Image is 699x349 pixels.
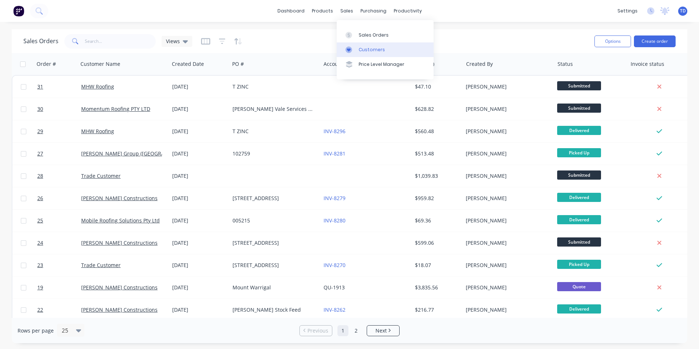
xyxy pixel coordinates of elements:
[37,105,43,113] span: 30
[81,195,158,202] a: [PERSON_NAME] Constructions
[614,5,641,16] div: settings
[37,120,81,142] a: 29
[557,282,601,291] span: Quote
[37,284,43,291] span: 19
[172,128,227,135] div: [DATE]
[415,195,458,202] div: $959.82
[37,187,81,209] a: 26
[557,193,601,202] span: Delivered
[466,239,547,247] div: [PERSON_NAME]
[37,128,43,135] span: 29
[634,35,676,47] button: Create order
[81,306,158,313] a: [PERSON_NAME] Constructions
[680,8,686,14] span: TD
[308,5,337,16] div: products
[324,284,345,291] a: QU-1913
[233,195,314,202] div: [STREET_ADDRESS]
[233,128,314,135] div: T ZINC
[81,172,121,179] a: Trade Customer
[81,284,158,291] a: [PERSON_NAME] Constructions
[233,239,314,247] div: [STREET_ADDRESS]
[37,143,81,165] a: 27
[415,217,458,224] div: $69.36
[37,195,43,202] span: 26
[557,170,601,180] span: Submitted
[557,126,601,135] span: Delivered
[307,327,328,334] span: Previous
[359,61,404,68] div: Price Level Manager
[233,306,314,314] div: [PERSON_NAME] Stock Feed
[172,105,227,113] div: [DATE]
[172,284,227,291] div: [DATE]
[37,217,43,224] span: 25
[37,262,43,269] span: 23
[81,150,212,157] a: [PERSON_NAME] Group ([GEOGRAPHIC_DATA]) Pty Ltd
[466,195,547,202] div: [PERSON_NAME]
[324,128,345,135] a: INV-8296
[37,60,56,68] div: Order #
[37,239,43,247] span: 24
[337,57,434,72] a: Price Level Manager
[233,150,314,157] div: 102759
[172,306,227,314] div: [DATE]
[557,104,601,113] span: Submitted
[18,327,54,334] span: Rows per page
[81,83,114,90] a: MHW Roofing
[631,60,664,68] div: Invoice status
[415,262,458,269] div: $18.07
[81,239,158,246] a: [PERSON_NAME] Constructions
[337,27,434,42] a: Sales Orders
[557,81,601,90] span: Submitted
[558,60,573,68] div: Status
[557,260,601,269] span: Picked Up
[81,262,121,269] a: Trade Customer
[466,60,493,68] div: Created By
[37,306,43,314] span: 22
[324,150,345,157] a: INV-8281
[80,60,120,68] div: Customer Name
[85,34,156,49] input: Search...
[233,105,314,113] div: [PERSON_NAME] Vale Services Club
[233,262,314,269] div: [STREET_ADDRESS]
[233,217,314,224] div: 005215
[81,128,114,135] a: MHW Roofing
[172,217,227,224] div: [DATE]
[13,5,24,16] img: Factory
[415,150,458,157] div: $513.48
[337,5,357,16] div: sales
[172,195,227,202] div: [DATE]
[466,172,547,180] div: [PERSON_NAME]
[324,306,345,313] a: INV-8262
[37,299,81,321] a: 22
[37,150,43,157] span: 27
[232,60,244,68] div: PO #
[357,5,390,16] div: purchasing
[37,83,43,90] span: 31
[172,83,227,90] div: [DATE]
[415,172,458,180] div: $1,039.83
[172,60,204,68] div: Created Date
[415,306,458,314] div: $216.77
[324,60,372,68] div: Accounting Order #
[37,172,43,180] span: 28
[172,239,227,247] div: [DATE]
[166,37,180,45] span: Views
[415,83,458,90] div: $47.10
[367,327,399,334] a: Next page
[23,38,58,45] h1: Sales Orders
[466,128,547,135] div: [PERSON_NAME]
[415,239,458,247] div: $599.06
[415,128,458,135] div: $560.48
[37,254,81,276] a: 23
[359,32,389,38] div: Sales Orders
[557,304,601,314] span: Delivered
[359,46,385,53] div: Customers
[324,262,345,269] a: INV-8270
[172,262,227,269] div: [DATE]
[351,325,362,336] a: Page 2
[557,215,601,224] span: Delivered
[172,172,227,180] div: [DATE]
[415,105,458,113] div: $628.82
[466,105,547,113] div: [PERSON_NAME]
[37,232,81,254] a: 24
